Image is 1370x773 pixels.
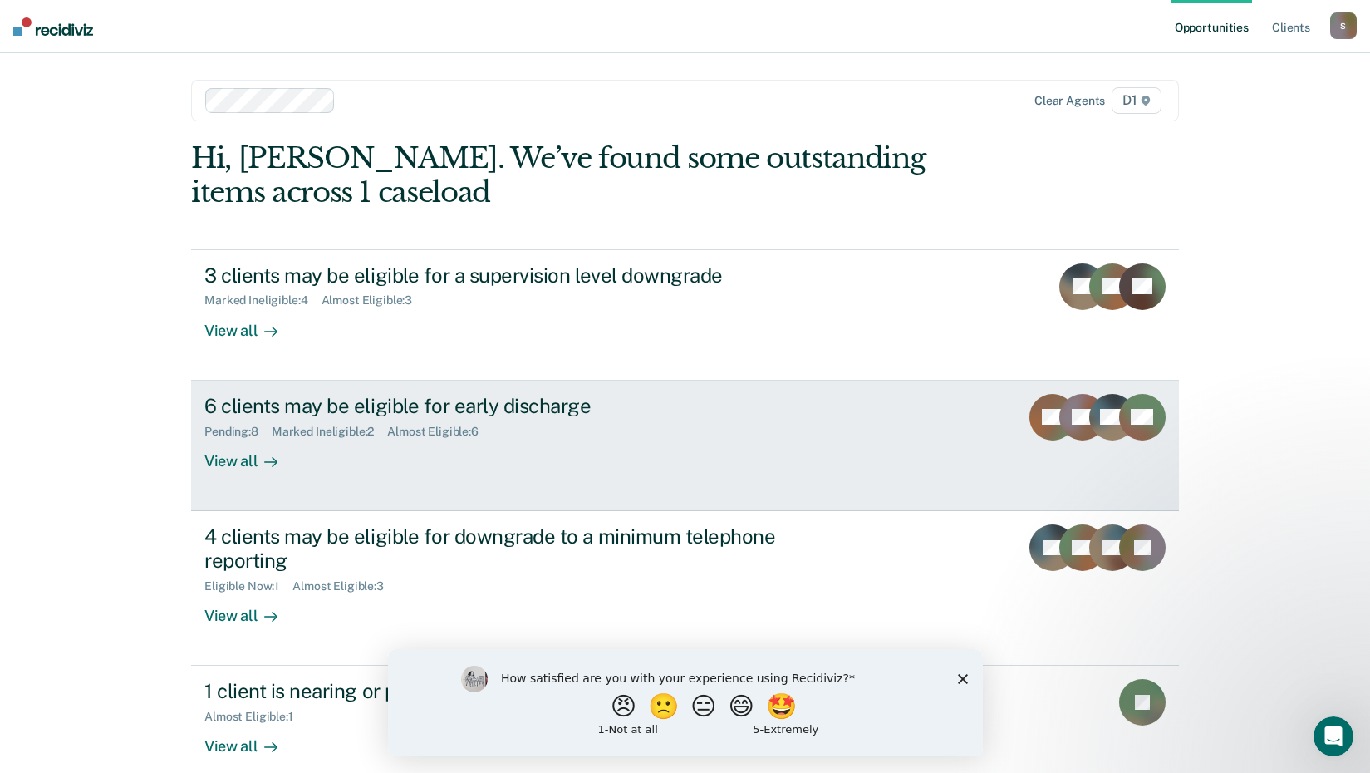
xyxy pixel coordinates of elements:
div: 1 client is nearing or past their full-term release date [204,679,788,703]
a: 6 clients may be eligible for early dischargePending:8Marked Ineligible:2Almost Eligible:6View all [191,381,1179,511]
div: 4 clients may be eligible for downgrade to a minimum telephone reporting [204,524,788,573]
div: Hi, [PERSON_NAME]. We’ve found some outstanding items across 1 caseload [191,141,981,209]
div: Eligible Now : 1 [204,579,292,593]
div: View all [204,593,297,625]
a: 4 clients may be eligible for downgrade to a minimum telephone reportingEligible Now:1Almost Elig... [191,511,1179,666]
span: D1 [1112,87,1161,114]
div: View all [204,438,297,470]
div: View all [204,308,297,340]
div: Almost Eligible : 1 [204,710,307,724]
img: Recidiviz [13,17,93,36]
button: S [1330,12,1357,39]
div: Clear agents [1034,94,1105,108]
div: Almost Eligible : 3 [322,293,426,308]
iframe: Survey by Kim from Recidiviz [388,649,983,756]
div: Marked Ineligible : 2 [272,425,387,439]
iframe: Intercom live chat [1314,716,1353,756]
div: 3 clients may be eligible for a supervision level downgrade [204,263,788,288]
div: Marked Ineligible : 4 [204,293,321,308]
div: View all [204,724,297,756]
div: Almost Eligible : 6 [387,425,492,439]
div: Pending : 8 [204,425,272,439]
div: 6 clients may be eligible for early discharge [204,394,788,418]
div: Almost Eligible : 3 [292,579,397,593]
a: 3 clients may be eligible for a supervision level downgradeMarked Ineligible:4Almost Eligible:3Vi... [191,249,1179,381]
